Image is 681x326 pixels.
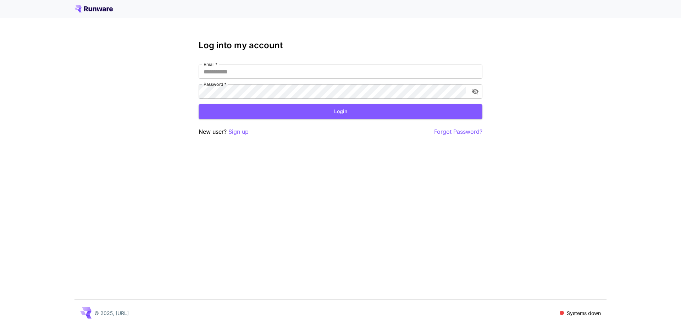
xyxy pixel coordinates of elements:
button: Sign up [228,127,249,136]
p: New user? [199,127,249,136]
button: Login [199,104,482,119]
h3: Log into my account [199,40,482,50]
button: Forgot Password? [434,127,482,136]
label: Email [204,61,217,67]
label: Password [204,81,226,87]
p: © 2025, [URL] [94,309,129,317]
button: toggle password visibility [469,85,482,98]
p: Systems down [567,309,601,317]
